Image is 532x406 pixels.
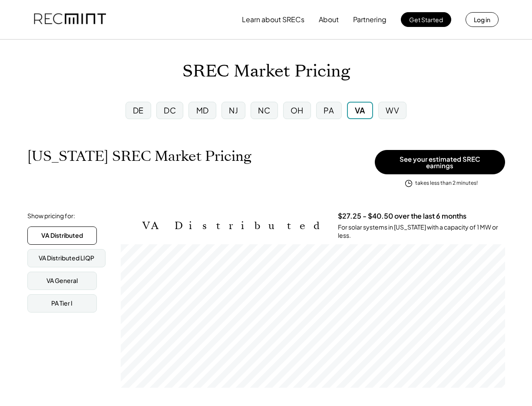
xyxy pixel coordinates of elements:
[338,212,466,221] h3: $27.25 - $40.50 over the last 6 months
[46,276,78,285] div: VA General
[51,299,73,308] div: PA Tier I
[353,11,387,28] button: Partnering
[27,212,75,220] div: Show pricing for:
[196,105,209,116] div: MD
[164,105,176,116] div: DC
[41,231,83,240] div: VA Distributed
[319,11,339,28] button: About
[39,254,94,263] div: VA Distributed LIQP
[415,180,478,187] div: takes less than 2 minutes!
[355,105,365,116] div: VA
[229,105,238,116] div: NJ
[258,105,270,116] div: NC
[375,150,505,174] button: See your estimated SREC earnings
[142,220,325,232] h2: VA Distributed
[338,223,505,240] div: For solar systems in [US_STATE] with a capacity of 1 MW or less.
[291,105,304,116] div: OH
[242,11,304,28] button: Learn about SRECs
[27,148,251,165] h1: [US_STATE] SREC Market Pricing
[401,12,451,27] button: Get Started
[466,12,499,27] button: Log in
[386,105,399,116] div: WV
[34,5,106,34] img: recmint-logotype%403x.png
[182,61,350,82] h1: SREC Market Pricing
[133,105,144,116] div: DE
[324,105,334,116] div: PA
